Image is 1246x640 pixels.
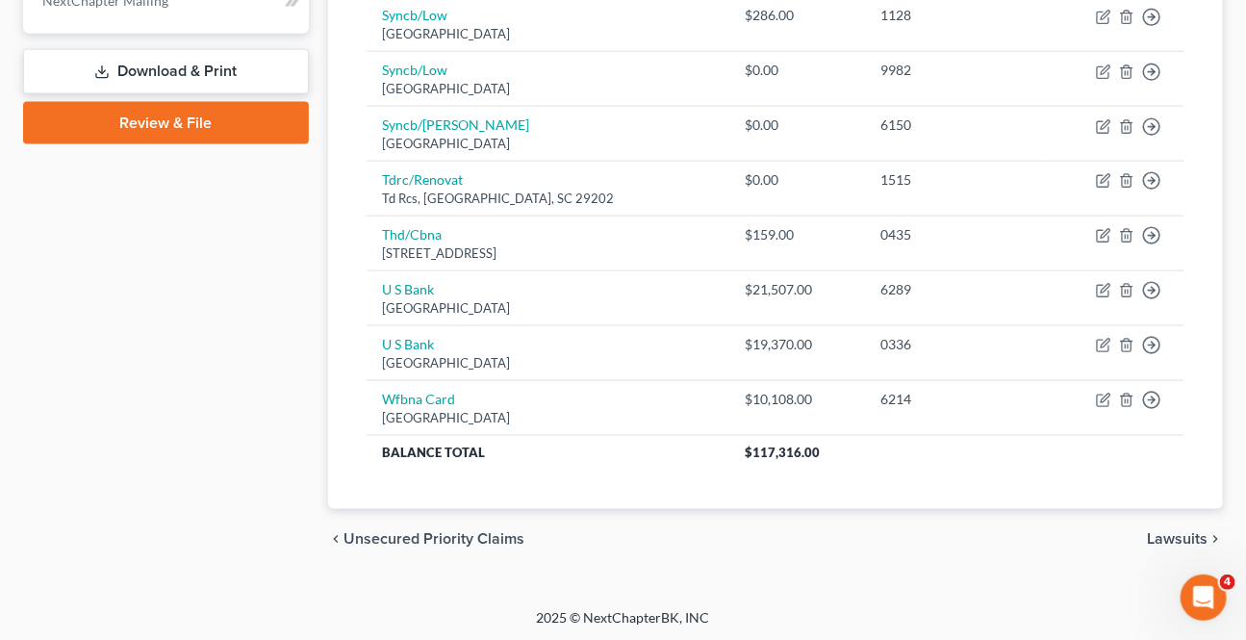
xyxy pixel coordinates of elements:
a: Syncb/Low [382,7,447,23]
div: [GEOGRAPHIC_DATA] [382,25,714,43]
a: Thd/Cbna [382,226,442,243]
a: U S Bank [382,281,434,297]
div: [GEOGRAPHIC_DATA] [382,299,714,318]
div: $0.00 [745,61,850,80]
div: 1128 [880,6,1025,25]
a: Syncb/[PERSON_NAME] [382,116,529,133]
a: Tdrc/Renovat [382,171,463,188]
a: Syncb/Low [382,62,447,78]
span: $117,316.00 [745,446,820,461]
div: $0.00 [745,115,850,135]
a: U S Bank [382,336,434,352]
div: [GEOGRAPHIC_DATA] [382,409,714,427]
div: $159.00 [745,225,850,244]
div: 9982 [880,61,1025,80]
div: 6289 [880,280,1025,299]
th: Balance Total [367,436,729,471]
span: Unsecured Priority Claims [343,532,524,548]
a: Download & Print [23,49,309,94]
i: chevron_right [1208,532,1223,548]
div: $21,507.00 [745,280,850,299]
div: 1515 [880,170,1025,190]
div: [GEOGRAPHIC_DATA] [382,80,714,98]
div: [GEOGRAPHIC_DATA] [382,354,714,372]
span: 4 [1220,575,1235,590]
div: Td Rcs, [GEOGRAPHIC_DATA], SC 29202 [382,190,714,208]
div: $10,108.00 [745,390,850,409]
div: 6214 [880,390,1025,409]
div: $0.00 [745,170,850,190]
div: $19,370.00 [745,335,850,354]
div: [STREET_ADDRESS] [382,244,714,263]
span: Lawsuits [1147,532,1208,548]
i: chevron_left [328,532,343,548]
div: $286.00 [745,6,850,25]
div: 0435 [880,225,1025,244]
button: chevron_left Unsecured Priority Claims [328,532,524,548]
iframe: Intercom live chat [1181,575,1227,621]
a: Wfbna Card [382,391,455,407]
div: 6150 [880,115,1025,135]
button: Lawsuits chevron_right [1147,532,1223,548]
div: 0336 [880,335,1025,354]
div: [GEOGRAPHIC_DATA] [382,135,714,153]
a: Review & File [23,102,309,144]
